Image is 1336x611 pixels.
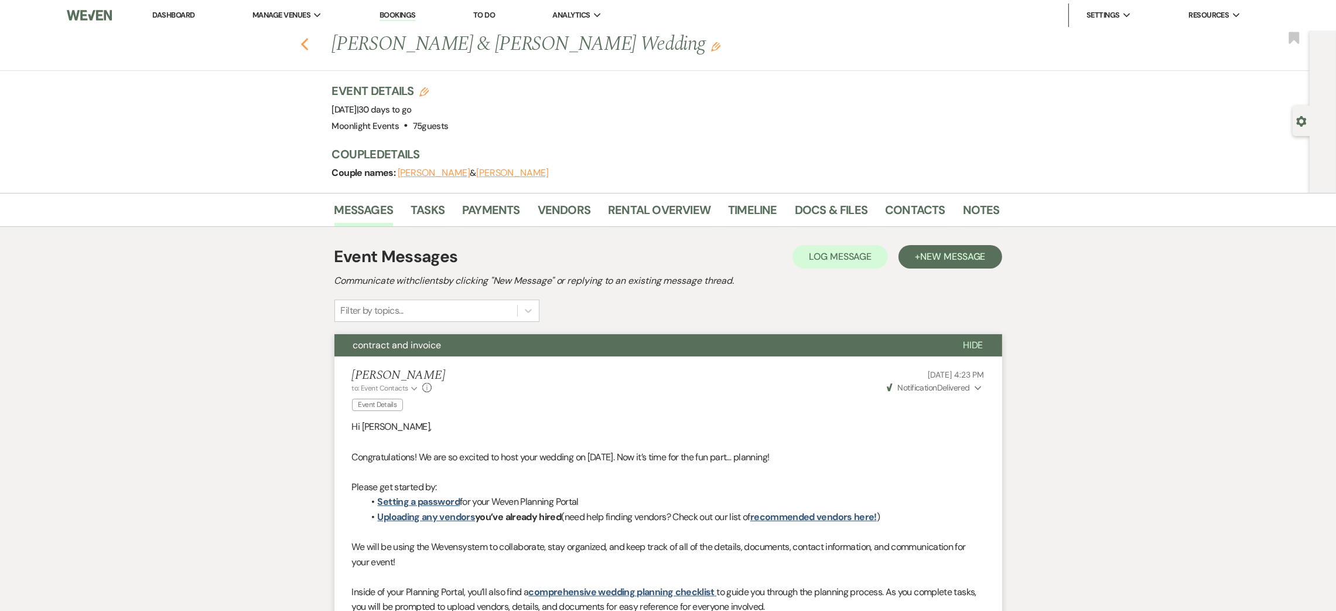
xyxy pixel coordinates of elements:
[608,201,710,226] a: Rental Overview
[887,382,970,393] span: Delivered
[398,167,549,179] span: &
[963,339,983,351] span: Hide
[332,30,857,59] h1: [PERSON_NAME] & [PERSON_NAME] Wedding
[553,9,590,21] span: Analytics
[460,495,579,508] span: for your Weven Planning Portal
[352,368,445,383] h5: [PERSON_NAME]
[897,382,937,393] span: Notification
[353,339,442,351] span: contract and invoice
[561,511,750,523] span: (need help finding vendors? Check out our list of
[538,201,590,226] a: Vendors
[944,334,1002,357] button: Hide
[885,201,945,226] a: Contacts
[750,511,877,523] a: recommended vendors here!
[334,201,394,226] a: Messages
[67,3,112,28] img: Weven Logo
[332,146,988,162] h3: Couple Details
[728,201,777,226] a: Timeline
[378,511,476,523] a: Uploading any vendors
[476,168,549,178] button: [PERSON_NAME]
[152,10,194,20] a: Dashboard
[1086,9,1120,21] span: Settings
[380,10,416,21] a: Bookings
[885,382,984,394] button: NotificationDelivered
[599,586,715,598] a: wedding planning checklist
[462,201,520,226] a: Payments
[332,120,399,132] span: Moonlight Events
[252,9,310,21] span: Manage Venues
[341,304,404,318] div: Filter by topics...
[711,41,720,52] button: Edit
[809,250,872,263] span: Log Message
[378,495,460,508] a: Setting a password
[928,369,984,380] span: [DATE] 4:23 PM
[352,420,432,433] span: Hi [PERSON_NAME],
[332,83,449,99] h3: Event Details
[378,511,562,523] strong: you’ve already hired
[411,201,445,226] a: Tasks
[352,541,458,553] span: We will be using the Weven
[473,10,495,20] a: To Do
[352,383,408,393] span: to: Event Contacts
[334,274,1002,288] h2: Communicate with clients by clicking "New Message" or replying to an existing message thread.
[795,201,867,226] a: Docs & Files
[529,586,597,598] a: comprehensive
[334,334,944,357] button: contract and invoice
[332,167,398,179] span: Couple names:
[332,104,412,116] span: [DATE]
[334,245,458,269] h1: Event Messages
[877,511,880,523] span: )
[352,481,437,493] span: Please get started by:
[413,120,449,132] span: 75 guests
[352,383,419,393] button: to: Event Contacts
[352,451,770,463] span: Congratulations! We are so excited to host your wedding on [DATE]. Now it’s time for the fun part...
[398,168,470,178] button: [PERSON_NAME]
[920,250,985,263] span: New Message
[792,245,888,269] button: Log Message
[1188,9,1229,21] span: Resources
[352,541,966,568] span: system to collaborate, stay organized, and keep track of all of the details, documents, contact i...
[352,586,529,598] span: Inside of your Planning Portal, you’ll also find a
[963,201,1000,226] a: Notes
[352,399,404,411] span: Event Details
[898,245,1002,269] button: +New Message
[1296,115,1307,126] button: Open lead details
[358,104,412,116] span: 30 days to go
[357,104,412,116] span: |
